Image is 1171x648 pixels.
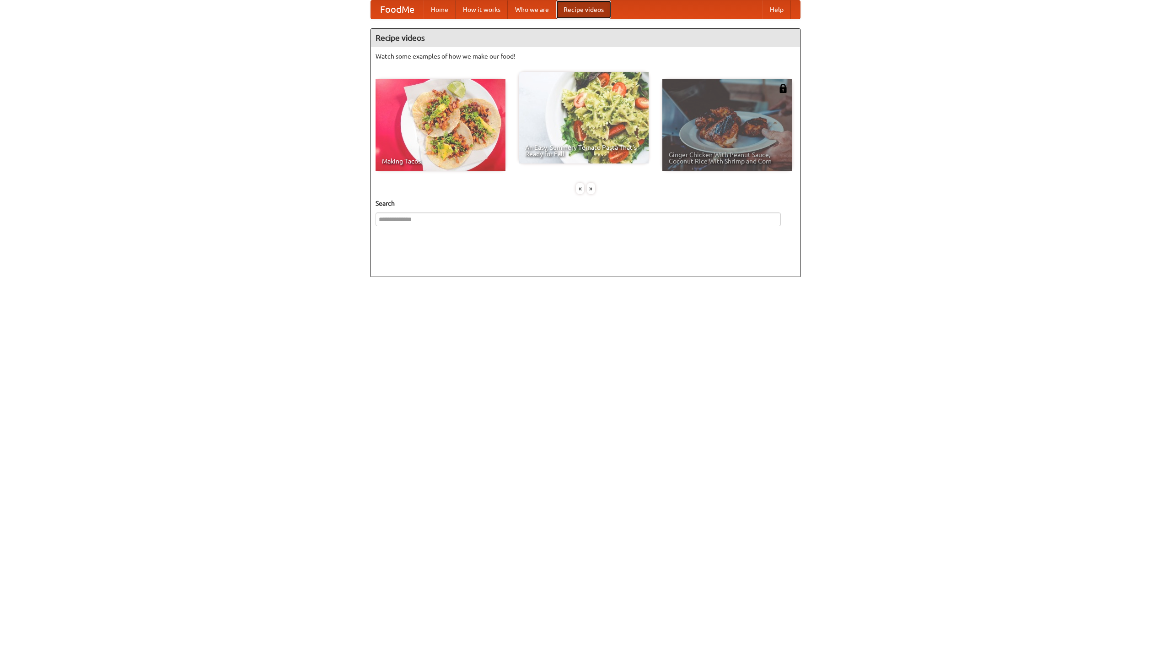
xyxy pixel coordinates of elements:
span: An Easy, Summery Tomato Pasta That's Ready for Fall [525,144,642,157]
a: Recipe videos [556,0,611,19]
div: « [576,183,584,194]
a: Help [763,0,791,19]
div: » [587,183,595,194]
a: Making Tacos [376,79,505,171]
p: Watch some examples of how we make our food! [376,52,795,61]
h4: Recipe videos [371,29,800,47]
a: An Easy, Summery Tomato Pasta That's Ready for Fall [519,72,649,163]
a: Who we are [508,0,556,19]
a: How it works [456,0,508,19]
a: FoodMe [371,0,424,19]
h5: Search [376,199,795,208]
a: Home [424,0,456,19]
img: 483408.png [779,84,788,93]
span: Making Tacos [382,158,499,164]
